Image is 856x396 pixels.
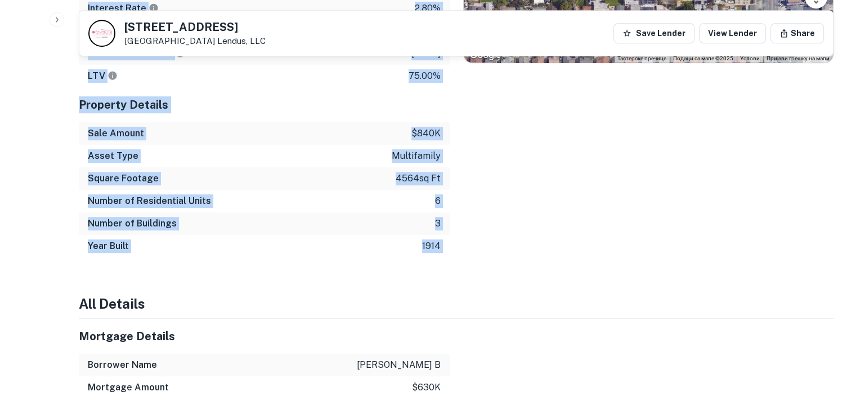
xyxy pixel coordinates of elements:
[409,69,441,83] p: 75.00%
[88,194,211,208] h6: Number of Residential Units
[435,194,441,208] p: 6
[411,127,441,140] p: $840k
[88,2,159,15] h6: Interest Rate
[88,358,157,372] h6: Borrower Name
[88,172,159,185] h6: Square Footage
[396,172,441,185] p: 4564 sq ft
[357,358,441,372] p: [PERSON_NAME] b
[613,23,694,43] button: Save Lender
[415,2,441,15] p: 2.80%
[699,23,766,43] a: View Lender
[149,3,159,13] svg: The interest rates displayed on the website are for informational purposes only and may be report...
[124,36,266,46] p: [GEOGRAPHIC_DATA]
[124,21,266,33] h5: [STREET_ADDRESS]
[88,127,144,140] h6: Sale Amount
[79,96,450,113] h5: Property Details
[800,306,856,360] iframe: Chat Widget
[88,217,177,230] h6: Number of Buildings
[767,55,830,61] a: Пријави грешку на мапи
[422,239,441,253] p: 1914
[435,217,441,230] p: 3
[88,381,169,394] h6: Mortgage Amount
[79,293,833,314] h4: All Details
[412,381,441,394] p: $630k
[88,149,138,163] h6: Asset Type
[88,239,129,253] h6: Year Built
[217,36,266,46] a: Lendus, LLC
[770,23,824,43] button: Share
[79,328,450,345] h5: Mortgage Details
[740,55,760,61] a: Услови (отвара се на новој картици)
[617,55,666,63] button: Тастерске пречице
[392,149,441,163] p: multifamily
[673,55,733,61] span: Подаци са мапе ©2025
[107,70,118,81] svg: LTVs displayed on the website are for informational purposes only and may be reported incorrectly...
[88,69,118,83] h6: LTV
